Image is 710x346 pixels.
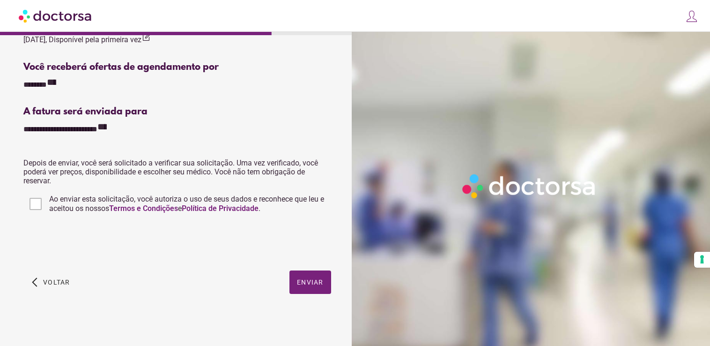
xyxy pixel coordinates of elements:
iframe: reCAPTCHA [23,225,166,261]
img: icons8-customer-100.png [685,10,698,23]
img: Logo-Doctorsa-trans-White-partial-flat.png [459,170,600,202]
span: Voltar [43,278,70,286]
button: arrow_back_ios Voltar [28,271,74,294]
p: Depois de enviar, você será solicitado a verificar sua solicitação. Uma vez verificado, você pode... [23,158,331,185]
div: Você receberá ofertas de agendamento por [23,62,331,73]
img: Doctorsa.com [19,5,93,26]
i: edit_square [141,33,151,42]
button: Enviar [289,271,331,294]
a: Política de Privacidade [182,204,259,213]
font: [DATE], Disponível pela primeira vez [23,35,141,44]
div: A fatura será enviada para [23,106,331,117]
span: Ao enviar esta solicitação, você autoriza o uso de seus dados e reconhece que leu e aceitou os no... [49,195,324,213]
a: Termos e Condições [109,204,178,213]
span: Enviar [297,278,324,286]
button: Your consent preferences for tracking technologies [694,252,710,268]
